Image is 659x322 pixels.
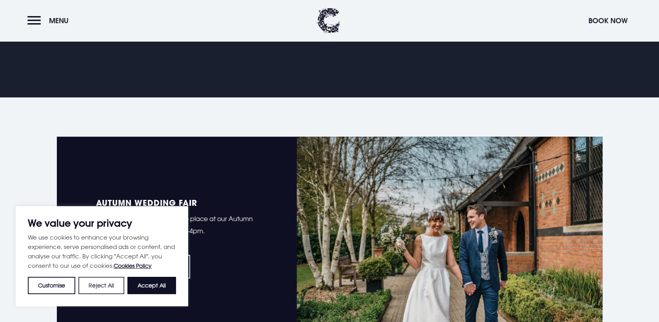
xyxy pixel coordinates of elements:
[127,277,176,294] button: Accept All
[96,199,258,207] h5: Autumn Wedding Fair
[28,218,176,228] p: We value your privacy
[49,16,69,25] span: Menu
[16,206,188,306] div: We value your privacy
[78,277,124,294] button: Reject All
[28,277,75,294] button: Customise
[27,12,73,29] button: Menu
[114,262,152,269] a: Cookies Policy
[317,8,340,33] img: Clandeboye Lodge
[585,12,632,29] button: Book Now
[28,232,176,271] p: We use cookies to enhance your browsing experience, serve personalised ads or content, and analys...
